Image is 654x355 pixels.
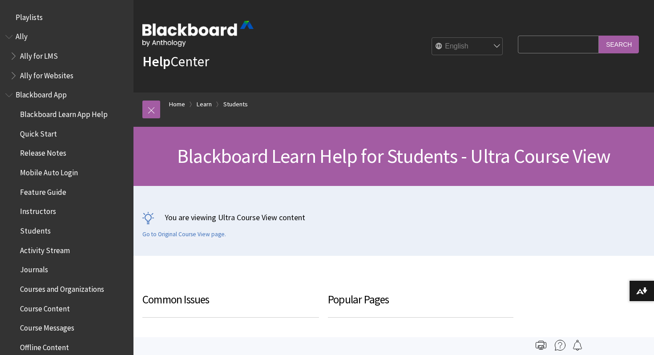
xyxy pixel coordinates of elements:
[142,52,209,70] a: HelpCenter
[5,10,128,25] nav: Book outline for Playlists
[20,146,66,158] span: Release Notes
[20,340,69,352] span: Offline Content
[555,340,565,351] img: More help
[142,52,170,70] strong: Help
[20,126,57,138] span: Quick Start
[5,29,128,83] nav: Book outline for Anthology Ally Help
[197,99,212,110] a: Learn
[536,340,546,351] img: Print
[169,99,185,110] a: Home
[142,291,319,318] h3: Common Issues
[20,165,78,177] span: Mobile Auto Login
[20,243,70,255] span: Activity Stream
[20,223,51,235] span: Students
[572,340,583,351] img: Follow this page
[20,204,56,216] span: Instructors
[328,291,513,318] h3: Popular Pages
[223,99,248,110] a: Students
[599,36,639,53] input: Search
[142,21,254,47] img: Blackboard by Anthology
[16,88,67,100] span: Blackboard App
[142,230,226,238] a: Go to Original Course View page.
[177,144,610,168] span: Blackboard Learn Help for Students - Ultra Course View
[20,282,104,294] span: Courses and Organizations
[20,301,70,313] span: Course Content
[142,212,645,223] p: You are viewing Ultra Course View content
[20,48,58,61] span: Ally for LMS
[20,185,66,197] span: Feature Guide
[20,107,108,119] span: Blackboard Learn App Help
[16,29,28,41] span: Ally
[432,38,503,56] select: Site Language Selector
[20,321,74,333] span: Course Messages
[20,68,73,80] span: Ally for Websites
[20,262,48,274] span: Journals
[16,10,43,22] span: Playlists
